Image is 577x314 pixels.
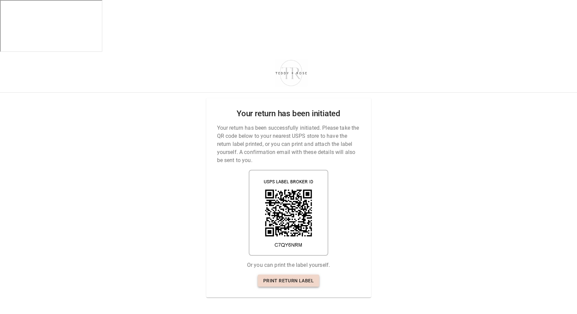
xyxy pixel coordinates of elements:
[258,275,319,287] a: Print return label
[249,170,328,256] img: shipping label qr code
[217,124,360,164] p: Your return has been successfully initiated. Please take the QR code below to your nearest USPS s...
[237,109,340,119] h2: Your return has been initiated
[272,58,310,87] img: shop-teddyrose.myshopify.com-d93983e8-e25b-478f-b32e-9430bef33fdd
[247,261,330,269] p: Or you can print the label yourself.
